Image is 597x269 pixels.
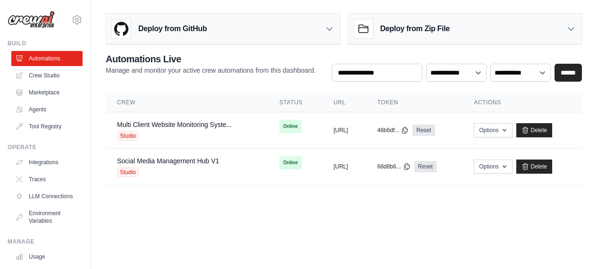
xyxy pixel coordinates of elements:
img: Logo [8,11,55,29]
a: Marketplace [11,85,83,100]
span: Online [279,120,302,133]
h3: Deploy from GitHub [138,23,207,34]
p: Manage and monitor your active crew automations from this dashboard. [106,66,316,75]
a: Traces [11,172,83,187]
h3: Deploy from Zip File [380,23,450,34]
a: Integrations [11,155,83,170]
h2: Automations Live [106,52,316,66]
a: Environment Variables [11,206,83,228]
div: Build [8,40,83,47]
span: Online [279,156,302,169]
th: Status [268,93,322,112]
a: LLM Connections [11,189,83,204]
a: Reset [412,125,435,136]
div: Operate [8,143,83,151]
a: Automations [11,51,83,66]
a: Tool Registry [11,119,83,134]
button: 68d8b6... [378,163,411,170]
div: Manage [8,238,83,245]
button: Options [474,160,512,174]
span: Studio [117,131,139,141]
th: Token [366,93,463,112]
th: Actions [462,93,582,112]
a: Delete [516,160,553,174]
a: Crew Studio [11,68,83,83]
th: Crew [106,93,268,112]
button: 46b6df... [378,126,409,134]
a: Reset [414,161,437,172]
a: Social Media Management Hub V1 [117,157,219,165]
span: Studio [117,168,139,177]
button: Options [474,123,512,137]
th: URL [322,93,366,112]
a: Multi Client Website Monitoring Syste... [117,121,232,128]
a: Usage [11,249,83,264]
a: Delete [516,123,553,137]
a: Agents [11,102,83,117]
img: GitHub Logo [112,19,131,38]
